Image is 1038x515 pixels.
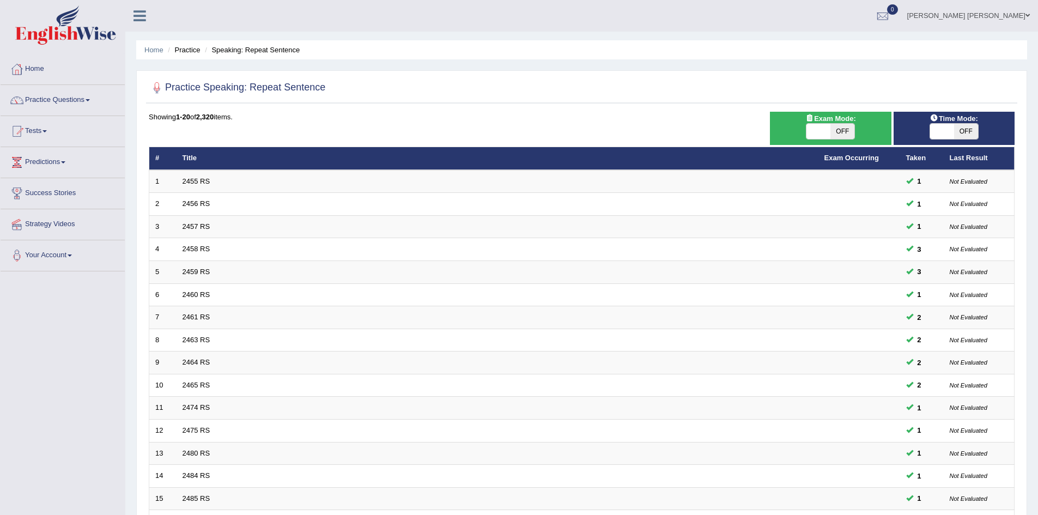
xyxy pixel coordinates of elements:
td: 1 [149,170,177,193]
b: 1-20 [176,113,190,121]
td: 5 [149,261,177,284]
td: 4 [149,238,177,261]
span: You can still take this question [913,198,926,210]
th: Last Result [944,147,1015,170]
small: Not Evaluated [950,337,987,343]
a: 2461 RS [183,313,210,321]
a: 2465 RS [183,381,210,389]
h2: Practice Speaking: Repeat Sentence [149,80,325,96]
span: Time Mode: [926,113,982,124]
td: 12 [149,419,177,442]
b: 2,320 [196,113,214,121]
th: Title [177,147,818,170]
small: Not Evaluated [950,269,987,275]
small: Not Evaluated [950,359,987,366]
small: Not Evaluated [950,246,987,252]
span: You can still take this question [913,447,926,459]
a: Exam Occurring [824,154,879,162]
span: You can still take this question [913,244,926,255]
small: Not Evaluated [950,450,987,457]
span: You can still take this question [913,379,926,391]
span: You can still take this question [913,334,926,346]
span: You can still take this question [913,425,926,436]
td: 8 [149,329,177,352]
div: Showing of items. [149,112,1015,122]
a: 2474 RS [183,403,210,411]
span: OFF [830,124,854,139]
a: Predictions [1,147,125,174]
li: Practice [165,45,200,55]
th: Taken [900,147,944,170]
th: # [149,147,177,170]
span: You can still take this question [913,402,926,414]
a: Strategy Videos [1,209,125,237]
a: Home [1,54,125,81]
td: 9 [149,352,177,374]
td: 14 [149,465,177,488]
a: 2475 RS [183,426,210,434]
span: You can still take this question [913,357,926,368]
td: 15 [149,487,177,510]
a: 2456 RS [183,199,210,208]
a: Success Stories [1,178,125,205]
div: Show exams occurring in exams [770,112,891,145]
span: Exam Mode: [801,113,860,124]
small: Not Evaluated [950,427,987,434]
a: 2480 RS [183,449,210,457]
td: 10 [149,374,177,397]
small: Not Evaluated [950,292,987,298]
small: Not Evaluated [950,404,987,411]
a: 2455 RS [183,177,210,185]
span: You can still take this question [913,175,926,187]
a: Home [144,46,163,54]
small: Not Evaluated [950,223,987,230]
span: OFF [954,124,978,139]
a: 2463 RS [183,336,210,344]
li: Speaking: Repeat Sentence [202,45,300,55]
td: 7 [149,306,177,329]
a: Tests [1,116,125,143]
td: 2 [149,193,177,216]
td: 6 [149,283,177,306]
small: Not Evaluated [950,201,987,207]
span: You can still take this question [913,470,926,482]
small: Not Evaluated [950,382,987,389]
a: 2464 RS [183,358,210,366]
span: 0 [887,4,898,15]
a: Your Account [1,240,125,268]
a: Practice Questions [1,85,125,112]
a: 2485 RS [183,494,210,502]
span: You can still take this question [913,493,926,504]
span: You can still take this question [913,289,926,300]
a: 2484 RS [183,471,210,480]
small: Not Evaluated [950,178,987,185]
td: 13 [149,442,177,465]
small: Not Evaluated [950,472,987,479]
a: 2459 RS [183,268,210,276]
span: You can still take this question [913,266,926,277]
a: 2457 RS [183,222,210,231]
span: You can still take this question [913,312,926,323]
td: 3 [149,215,177,238]
a: 2458 RS [183,245,210,253]
a: 2460 RS [183,290,210,299]
td: 11 [149,397,177,420]
small: Not Evaluated [950,495,987,502]
span: You can still take this question [913,221,926,232]
small: Not Evaluated [950,314,987,320]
